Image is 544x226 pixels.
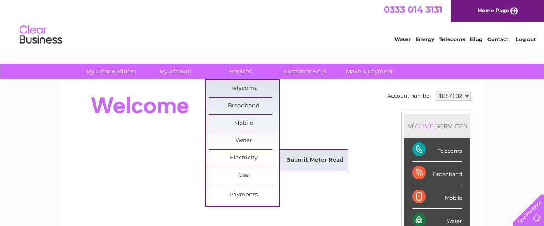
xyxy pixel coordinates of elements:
a: Log out [516,36,536,42]
div: Clear Business is a trading name of Verastar Limited (registered in [GEOGRAPHIC_DATA] No. 3667643... [72,5,473,41]
a: Telecoms [439,36,465,42]
td: Account number [385,89,433,103]
div: Telecoms [412,138,462,162]
a: Energy [416,36,434,42]
a: My Clear Business [76,64,146,79]
a: Telecoms [209,80,279,97]
a: Payments [209,187,279,204]
a: 0333 014 3131 [384,4,442,15]
a: Mobile [209,115,279,132]
div: LIVE [417,122,435,130]
div: Broadband [412,162,462,185]
a: Customer Help [270,64,340,79]
a: Broadband [209,98,279,114]
a: Water [394,36,411,42]
a: Blog [470,36,482,42]
div: MY SERVICES [404,114,470,138]
img: logo.png [19,22,62,48]
a: Gas [209,167,279,184]
a: Submit Meter Read [280,152,350,169]
a: Services [205,64,275,79]
a: Electricity [209,150,279,167]
a: My Account [141,64,211,79]
a: Contact [487,36,508,42]
a: Water [209,132,279,149]
a: Make A Payment [334,64,405,79]
div: Mobile [412,185,462,209]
